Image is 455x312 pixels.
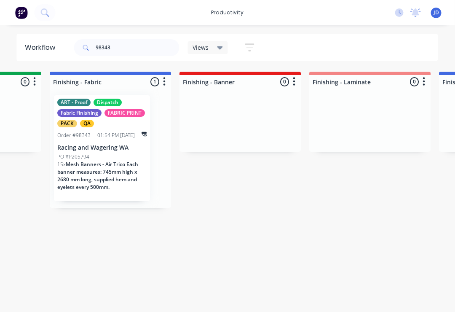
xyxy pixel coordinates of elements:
div: FABRIC PRINT [105,109,145,117]
span: Mesh Banners - Air Trico Each banner measures: 745mm high x 2680 mm long, supplied hem and eyelet... [58,161,139,191]
p: Racing and Wagering WA [58,144,147,151]
span: Views [193,43,209,52]
span: JD [434,9,439,16]
div: PACK [58,120,78,127]
div: 01:54 PM [DATE] [98,132,135,139]
div: Order #98343 [58,132,91,139]
div: ART - ProofDispatchFabric FinishingFABRIC PRINTPACKQAOrder #9834301:54 PM [DATE]Racing and Wageri... [54,95,150,201]
div: ART - Proof [58,99,91,106]
div: productivity [207,6,248,19]
div: Workflow [25,43,60,53]
span: 15 x [58,161,66,168]
img: Factory [15,6,28,19]
input: Search for orders... [96,39,179,56]
p: PO #P205794 [58,153,90,161]
div: QA [80,120,94,127]
div: Dispatch [94,99,122,106]
div: Fabric Finishing [58,109,102,117]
